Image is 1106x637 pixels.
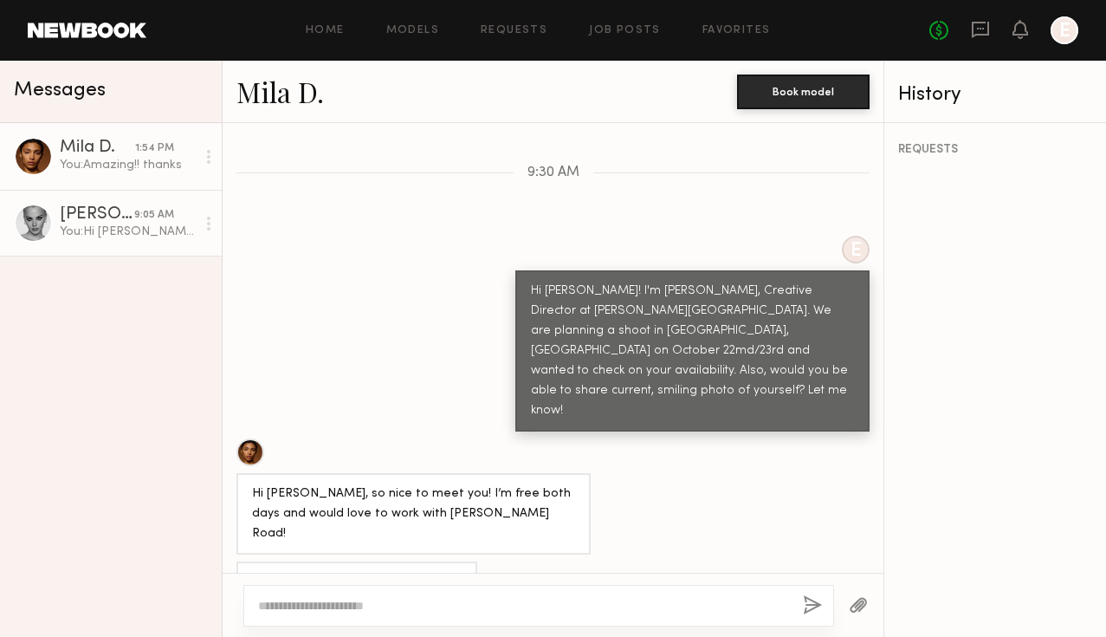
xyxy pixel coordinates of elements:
a: Job Posts [589,25,661,36]
a: Requests [481,25,547,36]
div: [PERSON_NAME] [60,206,134,224]
div: I’ll share a photo in just one second! [252,573,462,593]
div: You: Amazing!! thanks [60,157,196,173]
button: Book model [737,75,870,109]
span: 9:30 AM [527,166,579,180]
a: Home [306,25,345,36]
div: Hi [PERSON_NAME], so nice to meet you! I’m free both days and would love to work with [PERSON_NAM... [252,484,575,544]
a: Mila D. [236,73,324,110]
span: Messages [14,81,106,101]
div: 9:05 AM [134,207,174,224]
div: 1:54 PM [135,140,174,157]
a: E [1051,16,1078,44]
a: Models [386,25,439,36]
div: Hi [PERSON_NAME]! I'm [PERSON_NAME], Creative Director at [PERSON_NAME][GEOGRAPHIC_DATA]. We are ... [531,282,854,421]
a: Favorites [702,25,771,36]
div: You: Hi [PERSON_NAME]! I'm [PERSON_NAME], Creative Director at [PERSON_NAME][GEOGRAPHIC_DATA]. We... [60,224,196,240]
div: Mila D. [60,140,135,157]
div: History [898,85,1092,105]
a: Book model [737,83,870,98]
div: REQUESTS [898,144,1092,156]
